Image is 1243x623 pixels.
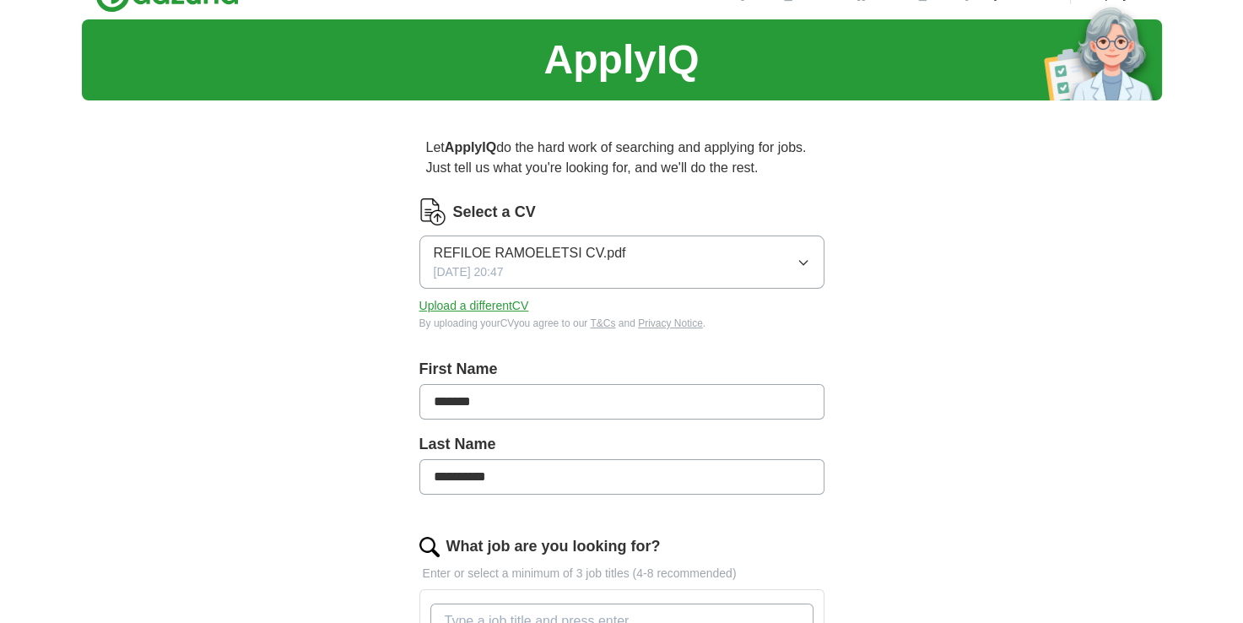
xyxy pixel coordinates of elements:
[419,316,824,331] div: By uploading your CV you agree to our and .
[445,140,496,154] strong: ApplyIQ
[419,198,446,225] img: CV Icon
[446,535,661,558] label: What job are you looking for?
[419,537,440,557] img: search.png
[419,358,824,381] label: First Name
[434,243,626,263] span: REFILOE RAMOELETSI CV.pdf
[453,201,536,224] label: Select a CV
[543,30,699,90] h1: ApplyIQ
[434,263,504,281] span: [DATE] 20:47
[590,317,615,329] a: T&Cs
[419,297,529,315] button: Upload a differentCV
[419,236,824,289] button: REFILOE RAMOELETSI CV.pdf[DATE] 20:47
[419,131,824,185] p: Let do the hard work of searching and applying for jobs. Just tell us what you're looking for, an...
[419,433,824,456] label: Last Name
[638,317,703,329] a: Privacy Notice
[419,565,824,582] p: Enter or select a minimum of 3 job titles (4-8 recommended)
